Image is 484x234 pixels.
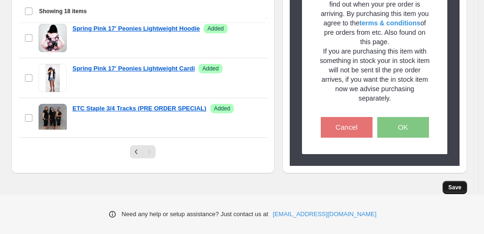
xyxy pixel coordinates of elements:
[273,210,376,219] a: [EMAIL_ADDRESS][DOMAIN_NAME]
[321,117,373,137] button: Cancel
[214,105,230,112] span: Added
[72,64,195,73] a: Spring Pink 17' Peonies Lightweight Cardi
[130,145,143,158] button: Previous
[202,65,219,72] span: Added
[39,104,67,132] img: ETC Staple 3/4 Tracks (PRE ORDER SPECIAL)
[130,145,156,158] nav: Pagination
[72,104,206,113] a: ETC Staple 3/4 Tracks (PRE ORDER SPECIAL)
[359,19,420,26] a: terms & conditions
[72,24,200,33] a: Spring Pink 17' Peonies Lightweight Hoodie
[443,181,467,194] button: Save
[377,117,429,137] button: OK
[39,8,87,15] span: Showing 18 items
[318,46,431,102] p: If you are purchasing this item with something in stock your in stock item will not be sent til t...
[207,25,224,32] span: Added
[39,24,67,52] img: Spring Pink 17' Peonies Lightweight Hoodie
[448,184,461,191] span: Save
